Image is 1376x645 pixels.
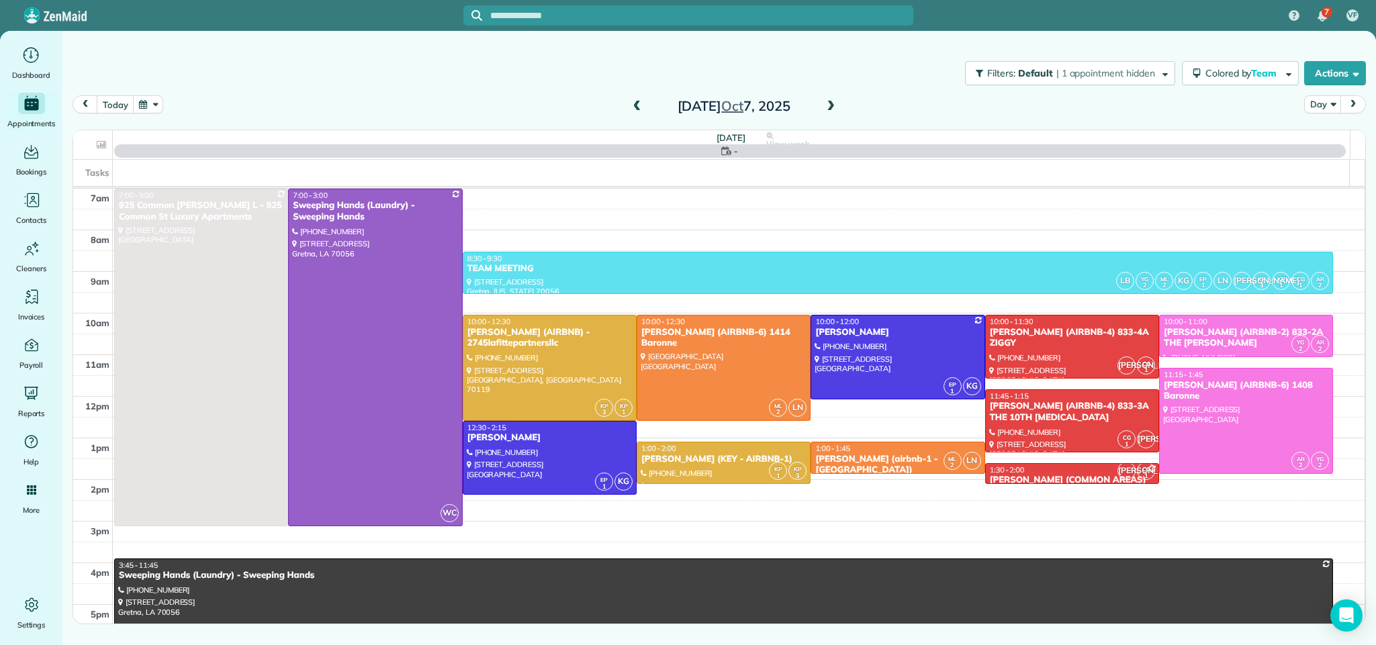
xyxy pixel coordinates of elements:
[293,191,328,200] span: 7:00 - 3:00
[1213,272,1232,290] span: LN
[463,10,482,21] button: Focus search
[467,423,506,432] span: 12:30 - 2:15
[85,317,109,328] span: 10am
[16,262,46,275] span: Cleaners
[91,276,109,287] span: 9am
[5,383,57,420] a: Reports
[815,454,980,477] div: [PERSON_NAME] (airbnb-1 - [GEOGRAPHIC_DATA])
[1117,462,1136,480] span: [PERSON_NAME]
[1304,95,1341,113] button: Day
[1195,279,1211,292] small: 1
[17,618,46,632] span: Settings
[467,327,633,350] div: [PERSON_NAME] (AIRBNB) - 2745lafittepartnersllc
[1160,275,1168,283] span: ML
[1175,272,1193,290] span: KG
[641,317,685,326] span: 10:00 - 12:30
[1297,338,1304,346] span: YG
[987,67,1015,79] span: Filters:
[19,358,44,372] span: Payroll
[794,465,802,473] span: KP
[23,503,40,517] span: More
[441,504,459,522] span: WC
[990,317,1034,326] span: 10:00 - 11:30
[12,68,50,82] span: Dashboard
[471,10,482,21] svg: Focus search
[118,200,284,223] div: 925 Common [PERSON_NAME] L - 925 Common St Luxury Apartments
[91,567,109,578] span: 4pm
[641,444,676,453] span: 1:00 - 2:00
[91,526,109,536] span: 3pm
[774,402,782,409] span: ML
[989,401,1155,424] div: [PERSON_NAME] (AIRBNB-4) 833-3A THE 10TH [MEDICAL_DATA]
[1018,67,1054,79] span: Default
[721,97,743,114] span: Oct
[944,459,961,472] small: 2
[5,189,57,227] a: Contacts
[467,254,502,263] span: 8:30 - 9:30
[1273,279,1289,292] small: 1
[1292,343,1309,356] small: 2
[596,406,612,419] small: 3
[1292,279,1309,292] small: 1
[91,193,109,203] span: 7am
[18,310,45,324] span: Invoices
[965,61,1175,85] button: Filters: Default | 1 appointment hidden
[467,432,633,444] div: [PERSON_NAME]
[85,359,109,370] span: 11am
[1258,275,1266,283] span: KP
[1297,275,1305,283] span: CG
[815,317,859,326] span: 10:00 - 12:00
[989,475,1155,497] div: [PERSON_NAME] (COMMON AREAS) 833 BARONNE
[1138,470,1154,483] small: 1
[1163,380,1329,403] div: [PERSON_NAME] (AIRBNB-6) 1408 Baronne
[1340,95,1366,113] button: next
[97,95,134,113] button: today
[958,61,1175,85] a: Filters: Default | 1 appointment hidden
[815,327,980,338] div: [PERSON_NAME]
[990,465,1025,475] span: 1:30 - 2:00
[118,570,1329,581] div: Sweeping Hands (Laundry) - Sweeping Hands
[1142,360,1150,367] span: CG
[119,560,158,570] span: 3:45 - 11:45
[1316,455,1324,462] span: YG
[1308,1,1336,31] div: 7 unread notifications
[467,317,511,326] span: 10:00 - 12:30
[91,484,109,495] span: 2pm
[1164,317,1207,326] span: 10:00 - 11:00
[5,594,57,632] a: Settings
[5,286,57,324] a: Invoices
[990,391,1029,401] span: 11:45 - 1:15
[1116,272,1134,290] span: LB
[949,381,956,388] span: EP
[963,377,981,395] span: KG
[5,334,57,372] a: Payroll
[85,167,109,178] span: Tasks
[1117,356,1136,375] span: [PERSON_NAME]
[1324,7,1329,17] span: 7
[963,452,981,470] span: LN
[1138,364,1154,377] small: 1
[1292,459,1309,472] small: 2
[1304,61,1366,85] button: Actions
[1316,338,1324,346] span: AR
[717,132,745,143] span: [DATE]
[788,399,807,417] span: LN
[5,44,57,82] a: Dashboard
[1199,275,1207,283] span: EP
[641,327,807,350] div: [PERSON_NAME] (AIRBNB-6) 1414 Baronne
[5,141,57,179] a: Bookings
[1136,279,1153,292] small: 2
[620,402,628,409] span: KP
[948,455,956,462] span: ML
[1297,455,1305,462] span: AR
[600,402,608,409] span: KP
[815,444,850,453] span: 1:00 - 1:45
[1277,275,1285,283] span: KP
[91,442,109,453] span: 1pm
[119,191,154,200] span: 7:00 - 3:00
[1251,67,1279,79] span: Team
[73,95,98,113] button: prev
[85,401,109,411] span: 12pm
[641,454,807,465] div: [PERSON_NAME] (KEY - AIRBNB-1)
[1316,275,1324,283] span: AR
